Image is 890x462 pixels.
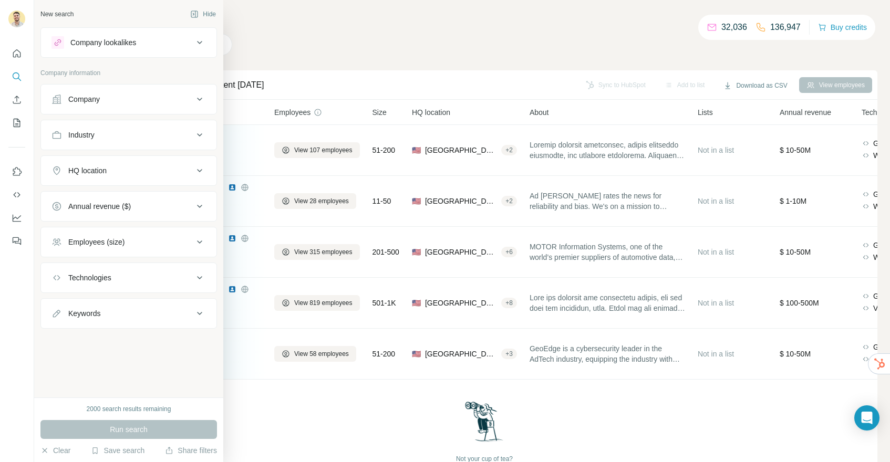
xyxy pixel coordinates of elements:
img: LinkedIn logo [228,285,236,293]
div: Company lookalikes [70,37,136,48]
button: Use Surfe API [8,185,25,204]
span: $ 1-10M [780,197,806,205]
img: LinkedIn logo [228,183,236,192]
button: HQ location [41,158,216,183]
div: Open Intercom Messenger [854,405,879,430]
span: Size [372,107,387,118]
button: Industry [41,122,216,148]
span: 🇺🇸 [412,298,421,308]
span: Lore ips dolorsit ame consectetu adipis, eli sed doei tem incididun, utla. Etdol mag ali enimad m... [530,292,685,313]
div: Industry [68,130,95,140]
span: About [530,107,549,118]
button: Download as CSV [716,78,794,93]
span: View 107 employees [294,145,353,155]
span: View 58 employees [294,349,349,359]
span: [GEOGRAPHIC_DATA], [US_STATE] [425,298,497,308]
button: Employees (size) [41,229,216,255]
button: View 107 employees [274,142,360,158]
span: View 315 employees [294,247,353,257]
span: $ 10-50M [780,248,811,256]
div: HQ location [68,165,107,176]
div: Company [68,94,100,104]
div: Annual revenue ($) [68,201,131,212]
span: HQ location [412,107,450,118]
button: Technologies [41,265,216,290]
span: $ 10-50M [780,350,811,358]
span: 51-200 [372,349,396,359]
button: Search [8,67,25,86]
span: [GEOGRAPHIC_DATA], [US_STATE] [425,247,497,257]
span: Lists [698,107,713,118]
span: Loremip dolorsit ametconsec, adipis elitseddo eiusmodte, inc utlabore etdolorema. Aliquaeni admin... [530,140,685,161]
span: 🇺🇸 [412,145,421,155]
div: + 6 [501,247,517,257]
button: View 315 employees [274,244,360,260]
span: Ad [PERSON_NAME] rates the news for reliability and bias. We's on a mission to positively transfo... [530,191,685,212]
img: Avatar [8,10,25,27]
span: [GEOGRAPHIC_DATA], [US_STATE] [425,196,497,206]
div: Keywords [68,308,100,319]
button: View 819 employees [274,295,360,311]
span: 🇺🇸 [412,247,421,257]
button: View 28 employees [274,193,356,209]
span: Not in a list [698,350,734,358]
span: $ 100-500M [780,299,819,307]
p: 32,036 [721,21,747,34]
div: + 8 [501,298,517,308]
button: Share filters [165,445,217,456]
span: Not in a list [698,248,734,256]
span: GeoEdge is a cybersecurity leader in the AdTech industry, equipping the industry with real-time, ... [530,343,685,364]
span: MOTOR Information Systems, one of the world’s premier suppliers of automotive data, has been trus... [530,241,685,262]
div: + 2 [501,145,517,155]
span: View 819 employees [294,298,353,308]
button: Clear [40,445,70,456]
p: Company information [40,68,217,78]
button: Use Surfe on LinkedIn [8,162,25,181]
span: 🇺🇸 [412,196,421,206]
button: Company [41,87,216,112]
button: My lists [8,113,25,132]
p: 136,947 [770,21,801,34]
button: Feedback [8,232,25,250]
span: Not in a list [698,197,734,205]
span: Employees [274,107,311,118]
span: [GEOGRAPHIC_DATA], [US_STATE] [425,145,497,155]
button: View 58 employees [274,346,356,362]
span: View 28 employees [294,196,349,206]
div: + 2 [501,196,517,206]
span: 11-50 [372,196,391,206]
div: 2000 search results remaining [87,404,171,414]
button: Enrich CSV [8,90,25,109]
button: Quick start [8,44,25,63]
span: 🇺🇸 [412,349,421,359]
button: Buy credits [818,20,867,35]
span: Not in a list [698,299,734,307]
button: Annual revenue ($) [41,194,216,219]
button: Hide [183,6,223,22]
div: + 3 [501,349,517,359]
span: 51-200 [372,145,396,155]
span: Not in a list [698,146,734,154]
div: Employees (size) [68,237,125,247]
button: Save search [91,445,144,456]
button: Dashboard [8,208,25,227]
h4: Search [91,13,877,27]
img: LinkedIn logo [228,234,236,243]
span: 501-1K [372,298,396,308]
span: 201-500 [372,247,399,257]
span: Annual revenue [780,107,831,118]
button: Keywords [41,301,216,326]
button: Company lookalikes [41,30,216,55]
span: $ 10-50M [780,146,811,154]
div: New search [40,9,74,19]
span: [GEOGRAPHIC_DATA], [US_STATE] [425,349,497,359]
div: Technologies [68,272,111,283]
